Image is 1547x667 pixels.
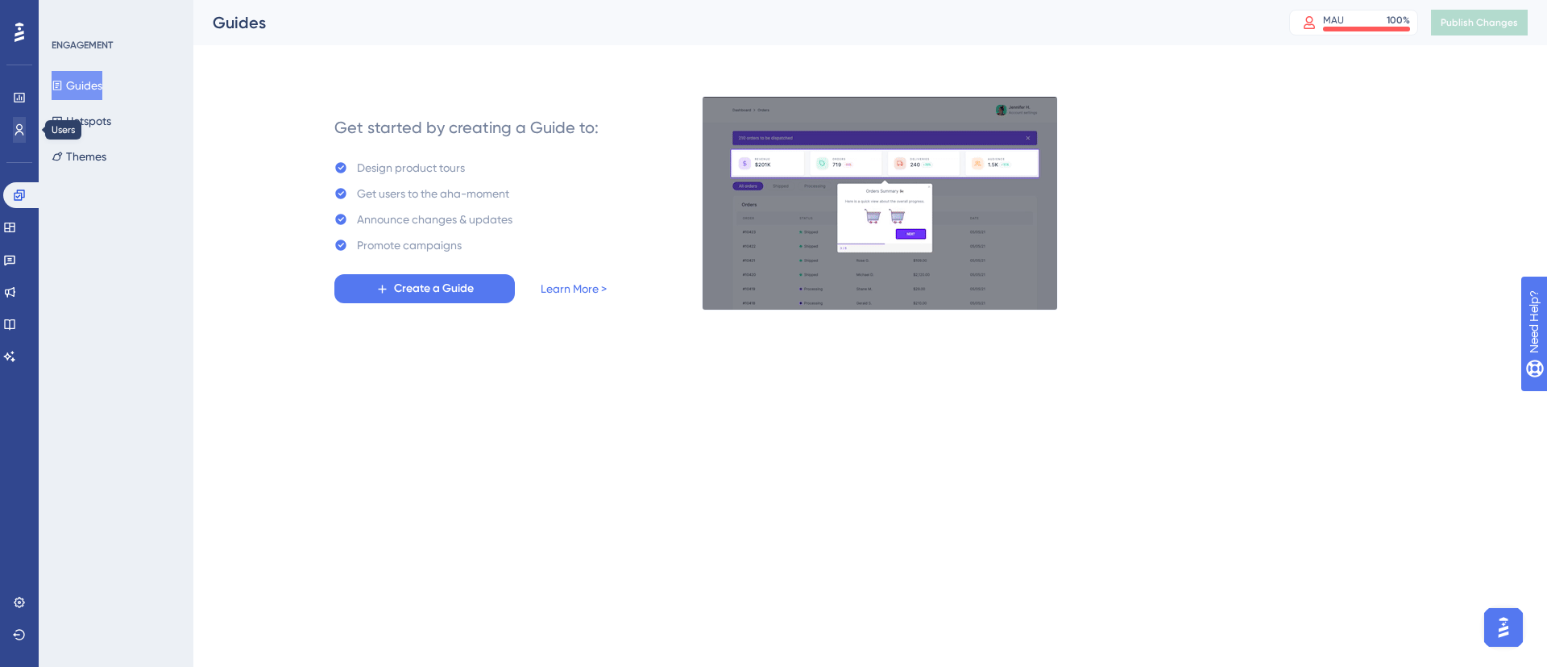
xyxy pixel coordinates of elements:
iframe: UserGuiding AI Assistant Launcher [1479,603,1528,652]
button: Create a Guide [334,274,515,303]
a: Learn More > [541,279,607,298]
span: Create a Guide [394,279,474,298]
button: Publish Changes [1431,10,1528,35]
div: MAU [1323,14,1344,27]
button: Guides [52,71,102,100]
button: Themes [52,142,106,171]
div: Promote campaigns [357,236,462,255]
button: Hotspots [52,106,111,135]
div: Get started by creating a Guide to: [334,116,599,139]
img: 21a29cd0e06a8f1d91b8bced9f6e1c06.gif [702,96,1058,311]
span: Publish Changes [1441,16,1518,29]
span: Need Help? [38,4,101,23]
div: Get users to the aha-moment [357,184,509,203]
div: ENGAGEMENT [52,39,113,52]
div: 100 % [1387,14,1410,27]
div: Guides [213,11,1249,34]
div: Announce changes & updates [357,210,512,229]
div: Design product tours [357,158,465,177]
